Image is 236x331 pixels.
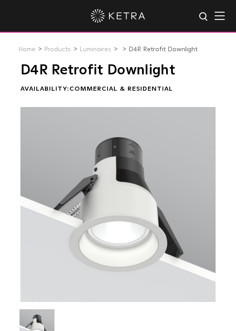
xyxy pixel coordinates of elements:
[69,86,173,92] span: Commercial & Residential
[128,46,197,53] a: D4R Retrofit Downlight
[44,46,71,53] a: Products
[20,85,216,94] div: Availability:
[91,9,145,23] img: ketra-logo-2019-white
[198,11,210,23] img: search icon
[79,46,111,53] a: Luminaires
[215,11,225,20] img: Hamburger%20Nav.svg
[20,63,216,78] h1: D4R Retrofit Downlight
[18,46,35,53] a: Home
